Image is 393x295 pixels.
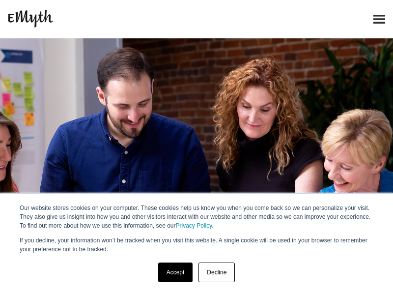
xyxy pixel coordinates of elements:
[20,236,373,254] p: If you decline, your information won’t be tracked when you visit this website. A single cookie wi...
[258,8,362,30] iframe: Embedded CTA
[373,15,385,24] img: Open Menu
[176,222,212,229] a: Privacy Policy
[20,204,373,230] p: Our website stores cookies on your computer. These cookies help us know you when you come back so...
[344,248,393,295] iframe: Chat Widget
[158,263,193,282] a: Accept
[8,10,53,27] img: EMyth
[198,263,235,282] a: Decline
